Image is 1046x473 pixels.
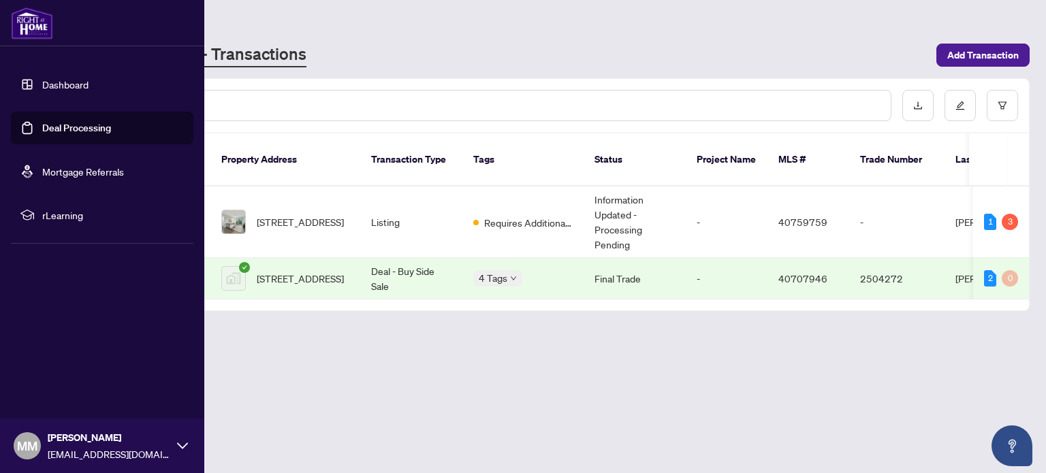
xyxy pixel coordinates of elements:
[987,90,1018,121] button: filter
[510,275,517,282] span: down
[222,210,245,233] img: thumbnail-img
[239,262,250,273] span: check-circle
[778,272,827,284] span: 40707946
[584,186,686,258] td: Information Updated - Processing Pending
[849,258,945,299] td: 2504272
[1002,214,1018,230] div: 3
[936,44,1030,67] button: Add Transaction
[479,270,507,286] span: 4 Tags
[984,214,996,230] div: 1
[42,78,89,91] a: Dashboard
[686,258,767,299] td: -
[849,186,945,258] td: -
[945,90,976,121] button: edit
[222,267,245,290] img: thumbnail-img
[998,101,1007,110] span: filter
[360,186,462,258] td: Listing
[257,271,344,286] span: [STREET_ADDRESS]
[584,258,686,299] td: Final Trade
[767,133,849,186] th: MLS #
[913,101,923,110] span: download
[947,44,1019,66] span: Add Transaction
[992,425,1032,466] button: Open asap
[1002,270,1018,287] div: 0
[42,122,111,134] a: Deal Processing
[360,258,462,299] td: Deal - Buy Side Sale
[210,133,360,186] th: Property Address
[48,430,170,445] span: [PERSON_NAME]
[360,133,462,186] th: Transaction Type
[42,208,184,223] span: rLearning
[257,214,344,229] span: [STREET_ADDRESS]
[48,446,170,461] span: [EMAIL_ADDRESS][DOMAIN_NAME]
[778,216,827,228] span: 40759759
[584,133,686,186] th: Status
[17,436,37,455] span: MM
[686,133,767,186] th: Project Name
[849,133,945,186] th: Trade Number
[462,133,584,186] th: Tags
[686,186,767,258] td: -
[11,7,53,39] img: logo
[984,270,996,287] div: 2
[902,90,934,121] button: download
[955,101,965,110] span: edit
[42,165,124,178] a: Mortgage Referrals
[484,215,573,230] span: Requires Additional Docs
